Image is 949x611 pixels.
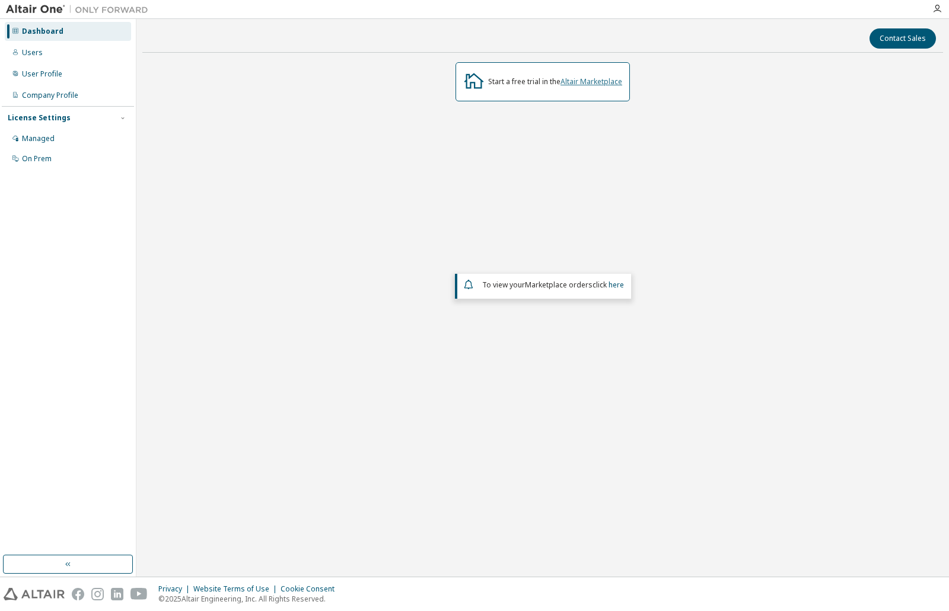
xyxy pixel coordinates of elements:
[158,594,342,604] p: © 2025 Altair Engineering, Inc. All Rights Reserved.
[870,28,936,49] button: Contact Sales
[91,588,104,600] img: instagram.svg
[525,280,593,290] em: Marketplace orders
[111,588,123,600] img: linkedin.svg
[561,76,622,87] a: Altair Marketplace
[22,48,43,57] div: Users
[4,588,65,600] img: altair_logo.svg
[22,91,78,100] div: Company Profile
[22,134,55,143] div: Managed
[281,584,342,594] div: Cookie Consent
[193,584,281,594] div: Website Terms of Use
[8,113,71,123] div: License Settings
[488,77,622,87] div: Start a free trial in the
[158,584,193,594] div: Privacy
[22,69,62,79] div: User Profile
[130,588,148,600] img: youtube.svg
[482,280,624,290] span: To view your click
[6,4,154,15] img: Altair One
[609,280,624,290] a: here
[22,27,63,36] div: Dashboard
[22,154,52,164] div: On Prem
[72,588,84,600] img: facebook.svg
